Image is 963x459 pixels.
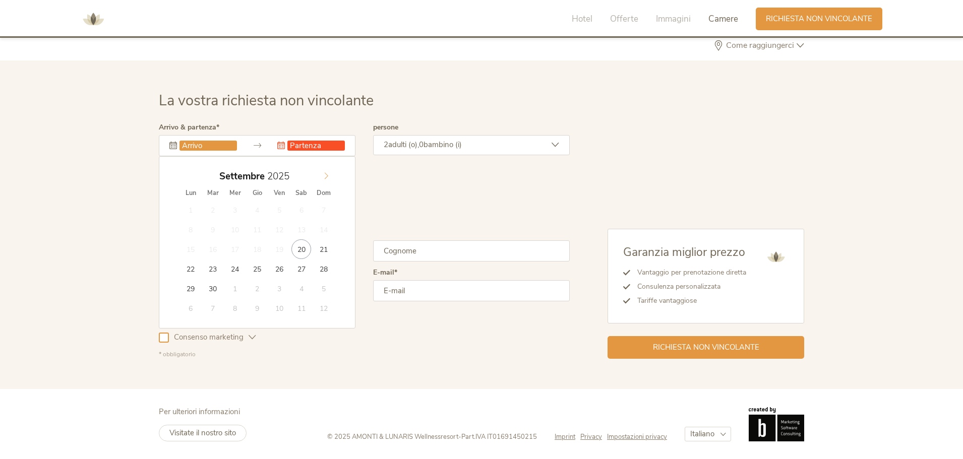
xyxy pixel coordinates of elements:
span: Ottobre 3, 2025 [269,279,289,298]
div: * obbligatorio [159,350,570,359]
span: Settembre 1, 2025 [181,200,201,220]
span: Settembre 4, 2025 [247,200,267,220]
img: AMONTI & LUNARIS Wellnessresort [763,244,789,270]
span: Gio [246,190,268,196]
span: Settembre 11, 2025 [247,220,267,239]
span: Settembre 24, 2025 [225,259,245,279]
span: Settembre 25, 2025 [247,259,267,279]
img: AMONTI & LUNARIS Wellnessresort [78,4,108,34]
label: Arrivo & partenza [159,124,219,131]
label: persone [373,124,398,131]
span: Settembre 13, 2025 [291,220,311,239]
span: © 2025 AMONTI & LUNARIS Wellnessresort [327,432,458,441]
span: Settembre 14, 2025 [314,220,333,239]
span: Settembre 20, 2025 [291,239,311,259]
input: Partenza [287,141,345,151]
span: Settembre [219,172,265,181]
span: Ottobre 5, 2025 [314,279,333,298]
span: Ottobre 10, 2025 [269,298,289,318]
span: Ottobre 7, 2025 [203,298,223,318]
span: Part.IVA IT01691450215 [461,432,537,441]
span: Settembre 3, 2025 [225,200,245,220]
span: 0 [419,140,424,150]
span: bambino (i) [424,140,462,150]
span: Visitate il nostro sito [169,428,236,438]
span: Settembre 29, 2025 [181,279,201,298]
span: Ottobre 8, 2025 [225,298,245,318]
span: Settembre 23, 2025 [203,259,223,279]
span: Ottobre 11, 2025 [291,298,311,318]
a: AMONTI & LUNARIS Wellnessresort [78,15,108,22]
input: Arrivo [179,141,237,151]
span: Garanzia miglior prezzo [623,244,745,260]
span: Ottobre 9, 2025 [247,298,267,318]
span: Ottobre 12, 2025 [314,298,333,318]
span: Per ulteriori informazioni [159,407,240,417]
label: E-mail [373,269,397,276]
a: Impostazioni privacy [607,432,667,441]
input: Cognome [373,240,570,261]
a: Visitate il nostro sito [159,425,247,441]
span: Ottobre 6, 2025 [181,298,201,318]
span: Settembre 5, 2025 [269,200,289,220]
span: Settembre 10, 2025 [225,220,245,239]
span: Settembre 2, 2025 [203,200,223,220]
span: Ven [268,190,290,196]
span: Settembre 28, 2025 [314,259,333,279]
span: Settembre 12, 2025 [269,220,289,239]
span: Camere [708,13,738,25]
span: Settembre 17, 2025 [225,239,245,259]
span: La vostra richiesta non vincolante [159,91,374,110]
span: Mer [224,190,246,196]
span: Hotel [572,13,592,25]
span: Immagini [656,13,691,25]
span: Offerte [610,13,638,25]
span: Settembre 9, 2025 [203,220,223,239]
span: Ottobre 2, 2025 [247,279,267,298]
span: Settembre 6, 2025 [291,200,311,220]
span: Settembre 26, 2025 [269,259,289,279]
span: Privacy [580,432,602,441]
input: Year [265,170,298,183]
span: Imprint [555,432,575,441]
span: Consenso marketing [169,332,249,343]
li: Vantaggio per prenotazione diretta [630,266,746,280]
span: Come raggiungerci [724,41,797,49]
span: Settembre 27, 2025 [291,259,311,279]
span: Settembre 8, 2025 [181,220,201,239]
li: Tariffe vantaggiose [630,294,746,308]
span: Settembre 30, 2025 [203,279,223,298]
span: Ottobre 4, 2025 [291,279,311,298]
span: Ottobre 1, 2025 [225,279,245,298]
a: Privacy [580,432,607,441]
span: - [458,432,461,441]
span: Sab [290,190,313,196]
span: Settembre 18, 2025 [247,239,267,259]
span: Settembre 22, 2025 [181,259,201,279]
span: 2 [384,140,388,150]
span: Richiesta non vincolante [653,342,759,353]
span: Dom [313,190,335,196]
span: Settembre 16, 2025 [203,239,223,259]
img: Brandnamic GmbH | Leading Hospitality Solutions [749,407,804,441]
span: Settembre 19, 2025 [269,239,289,259]
span: Settembre 15, 2025 [181,239,201,259]
span: Settembre 21, 2025 [314,239,333,259]
span: Lun [179,190,202,196]
span: Settembre 7, 2025 [314,200,333,220]
input: E-mail [373,280,570,301]
span: Mar [202,190,224,196]
li: Consulenza personalizzata [630,280,746,294]
a: Imprint [555,432,580,441]
span: adulti (o), [388,140,419,150]
span: Richiesta non vincolante [766,14,872,24]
